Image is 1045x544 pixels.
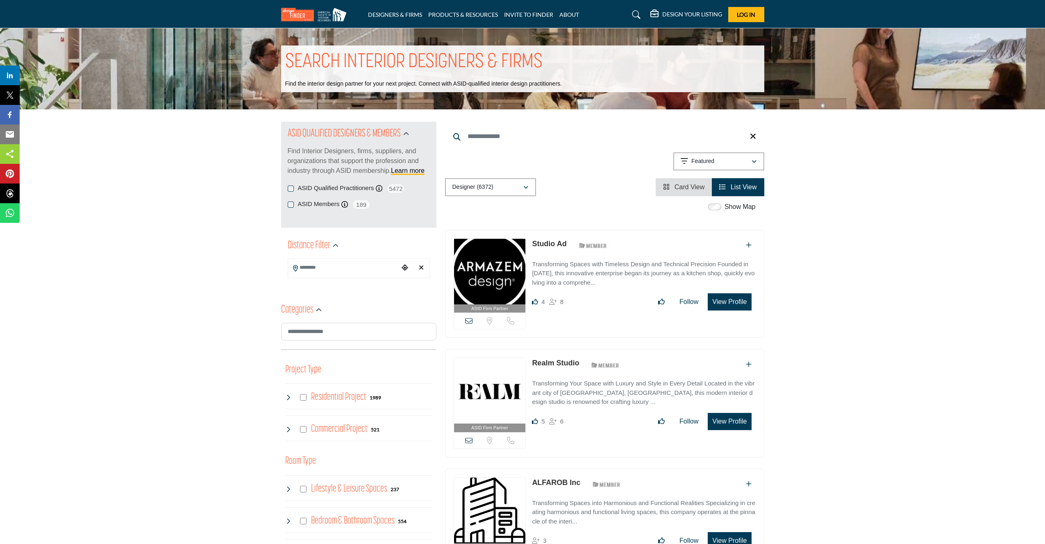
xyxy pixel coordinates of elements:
[454,358,526,424] img: Realm Studio
[532,478,580,487] a: ALFAROB Inc
[288,260,399,276] input: Search Location
[352,199,370,210] span: 189
[532,477,580,488] p: ALFAROB Inc
[285,80,562,88] p: Find the interior design partner for your next project. Connect with ASID-qualified interior desi...
[532,494,755,526] a: Transforming Spaces into Harmonious and Functional Realities Specializing in creating harmonious ...
[708,293,751,311] button: View Profile
[311,482,387,496] h4: Lifestyle & Leisure Spaces: Lifestyle & Leisure Spaces
[281,8,351,21] img: Site Logo
[674,413,704,430] button: Follow
[541,298,545,305] span: 4
[298,184,374,193] label: ASID Qualified Practitioners
[737,11,755,18] span: Log In
[708,413,751,430] button: View Profile
[300,486,307,492] input: Select Lifestyle & Leisure Spaces checkbox
[532,260,755,288] p: Transforming Spaces with Timeless Design and Technical Precision Founded in [DATE], this innovati...
[560,298,563,305] span: 8
[398,519,407,524] b: 554
[415,259,427,277] div: Clear search location
[300,518,307,524] input: Select Bedroom & Bathroom Spaces checkbox
[281,323,436,340] input: Search Category
[624,8,646,21] a: Search
[386,184,405,194] span: 5472
[311,422,368,436] h4: Commercial Project: Involve the design, construction, or renovation of spaces used for business p...
[368,11,422,18] a: DESIGNERS & FIRMS
[731,184,757,190] span: List View
[559,11,579,18] a: ABOUT
[719,184,756,190] a: View List
[532,379,755,407] p: Transforming Your Space with Luxury and Style in Every Detail Located in the vibrant city of [GEO...
[656,178,712,196] li: Card View
[532,359,579,367] a: Realm Studio
[746,481,752,487] a: Add To List
[532,358,579,369] p: Realm Studio
[746,361,752,368] a: Add To List
[549,297,563,307] div: Followers
[454,358,526,432] a: ASID Firm Partner
[454,239,526,304] img: Studio Ad
[391,487,399,492] b: 237
[300,426,307,433] input: Select Commercial Project checkbox
[445,178,536,196] button: Designer (6372)
[370,394,381,401] div: 1989 Results For Residential Project
[288,127,401,141] h2: ASID QUALIFIED DESIGNERS & MEMBERS
[746,242,752,249] a: Add To List
[728,7,764,22] button: Log In
[454,239,526,313] a: ASID Firm Partner
[560,418,563,425] span: 6
[471,424,508,431] span: ASID Firm Partner
[532,299,538,305] i: Likes
[311,514,395,528] h4: Bedroom & Bathroom Spaces: Bedroom & Bathroom Spaces
[532,499,755,526] p: Transforming Spaces into Harmonious and Functional Realities Specializing in creating harmonious ...
[691,157,714,165] p: Featured
[549,417,563,426] div: Followers
[543,537,546,544] span: 3
[391,167,425,174] a: Learn more
[532,255,755,288] a: Transforming Spaces with Timeless Design and Technical Precision Founded in [DATE], this innovati...
[541,418,545,425] span: 5
[532,418,538,424] i: Likes
[288,202,294,208] input: ASID Members checkbox
[285,362,321,378] button: Project Type
[288,186,294,192] input: ASID Qualified Practitioners checkbox
[588,479,625,490] img: ASID Members Badge Icon
[398,517,407,525] div: 554 Results For Bedroom & Bathroom Spaces
[663,184,704,190] a: View Card
[300,394,307,401] input: Select Residential Project checkbox
[587,360,624,370] img: ASID Members Badge Icon
[370,395,381,401] b: 1989
[285,50,543,75] h1: SEARCH INTERIOR DESIGNERS & FIRMS
[674,294,704,310] button: Follow
[532,374,755,407] a: Transforming Your Space with Luxury and Style in Every Detail Located in the vibrant city of [GEO...
[575,240,611,251] img: ASID Members Badge Icon
[675,184,705,190] span: Card View
[288,146,430,176] p: Find Interior Designers, firms, suppliers, and organizations that support the profession and indu...
[504,11,553,18] a: INVITE TO FINDER
[445,127,764,146] input: Search Keyword
[452,183,493,191] p: Designer (6372)
[371,426,379,433] div: 521 Results For Commercial Project
[311,390,366,404] h4: Residential Project: Types of projects range from simple residential renovations to highly comple...
[285,453,316,469] button: Room Type
[428,11,498,18] a: PRODUCTS & RESOURCES
[399,259,411,277] div: Choose your current location
[653,294,670,310] button: Like listing
[673,152,764,170] button: Featured
[662,11,722,18] h5: DESIGN YOUR LISTING
[650,10,722,20] div: DESIGN YOUR LISTING
[298,199,340,209] label: ASID Members
[712,178,764,196] li: List View
[371,427,379,433] b: 521
[281,303,313,317] h2: Categories
[532,240,566,248] a: Studio Ad
[454,478,526,543] img: ALFAROB Inc
[653,413,670,430] button: Like listing
[471,305,508,312] span: ASID Firm Partner
[288,238,330,253] h2: Distance Filter
[725,202,756,212] label: Show Map
[532,238,566,249] p: Studio Ad
[391,485,399,493] div: 237 Results For Lifestyle & Leisure Spaces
